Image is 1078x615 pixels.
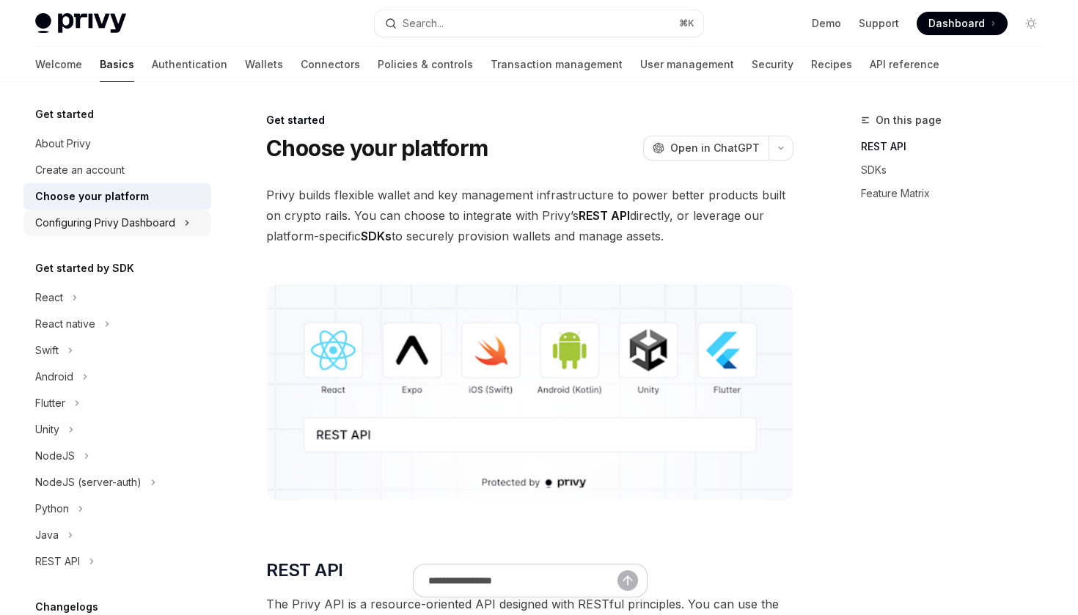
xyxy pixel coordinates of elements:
[375,10,703,37] button: Search...⌘K
[23,157,211,183] a: Create an account
[861,182,1055,205] a: Feature Matrix
[403,15,444,32] div: Search...
[266,113,793,128] div: Get started
[23,311,211,337] button: React native
[23,210,211,236] button: Configuring Privy Dashboard
[861,158,1055,182] a: SDKs
[35,315,95,333] div: React native
[266,559,342,582] span: REST API
[23,284,211,311] button: React
[266,135,488,161] h1: Choose your platform
[378,47,473,82] a: Policies & controls
[35,47,82,82] a: Welcome
[859,16,899,31] a: Support
[100,47,134,82] a: Basics
[301,47,360,82] a: Connectors
[35,474,142,491] div: NodeJS (server-auth)
[640,47,734,82] a: User management
[266,284,793,500] img: images/Platform2.png
[23,183,211,210] a: Choose your platform
[579,208,630,223] strong: REST API
[812,16,841,31] a: Demo
[870,47,939,82] a: API reference
[23,390,211,416] button: Flutter
[811,47,852,82] a: Recipes
[491,47,623,82] a: Transaction management
[752,47,793,82] a: Security
[35,447,75,465] div: NodeJS
[23,416,211,443] button: Unity
[679,18,694,29] span: ⌘ K
[361,229,392,243] strong: SDKs
[35,500,69,518] div: Python
[266,185,793,246] span: Privy builds flexible wallet and key management infrastructure to power better products built on ...
[917,12,1008,35] a: Dashboard
[23,469,211,496] button: NodeJS (server-auth)
[23,548,211,575] button: REST API
[670,141,760,155] span: Open in ChatGPT
[35,342,59,359] div: Swift
[35,553,80,570] div: REST API
[35,13,126,34] img: light logo
[35,421,59,438] div: Unity
[861,135,1055,158] a: REST API
[876,111,942,129] span: On this page
[23,522,211,548] button: Java
[928,16,985,31] span: Dashboard
[35,188,149,205] div: Choose your platform
[617,570,638,591] button: Send message
[35,259,134,277] h5: Get started by SDK
[23,443,211,469] button: NodeJS
[1019,12,1043,35] button: Toggle dark mode
[23,496,211,522] button: Python
[35,135,91,152] div: About Privy
[35,368,73,386] div: Android
[428,564,617,597] input: Ask a question...
[35,526,59,544] div: Java
[35,394,65,412] div: Flutter
[35,289,63,306] div: React
[35,161,125,179] div: Create an account
[643,136,769,161] button: Open in ChatGPT
[23,364,211,390] button: Android
[23,130,211,157] a: About Privy
[23,337,211,364] button: Swift
[245,47,283,82] a: Wallets
[35,106,94,123] h5: Get started
[152,47,227,82] a: Authentication
[35,214,175,232] div: Configuring Privy Dashboard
